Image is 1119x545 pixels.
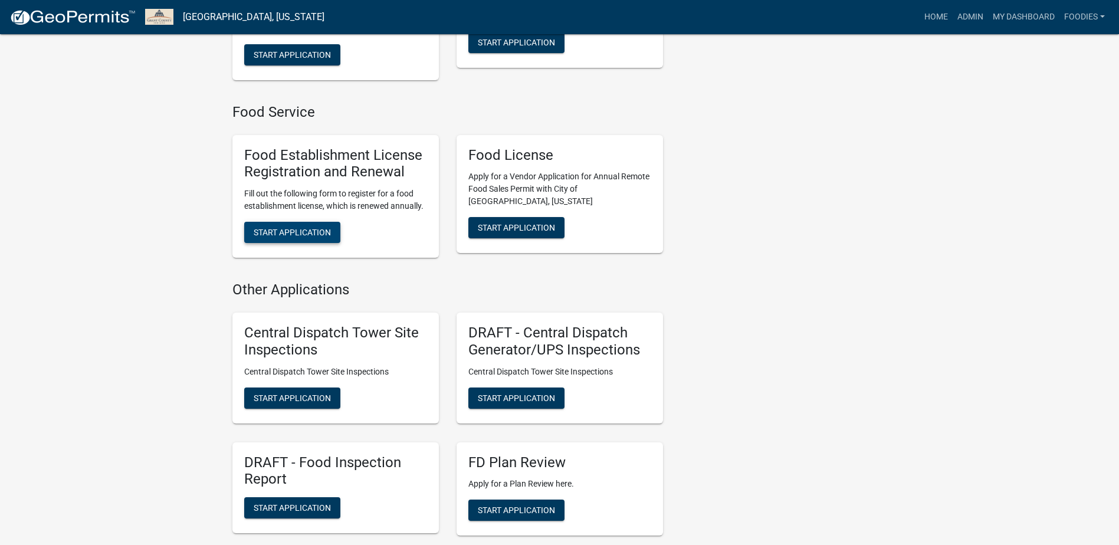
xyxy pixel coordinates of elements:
[988,6,1059,28] a: My Dashboard
[468,324,651,359] h5: DRAFT - Central Dispatch Generator/UPS Inspections
[254,393,331,402] span: Start Application
[1059,6,1110,28] a: Foodies
[468,217,565,238] button: Start Application
[478,505,555,515] span: Start Application
[244,147,427,181] h5: Food Establishment License Registration and Renewal
[232,104,663,121] h4: Food Service
[478,393,555,402] span: Start Application
[468,478,651,490] p: Apply for a Plan Review here.
[920,6,953,28] a: Home
[244,188,427,212] p: Fill out the following form to register for a food establishment license, which is renewed annually.
[254,228,331,237] span: Start Application
[254,50,331,59] span: Start Application
[244,44,340,65] button: Start Application
[468,366,651,378] p: Central Dispatch Tower Site Inspections
[244,222,340,243] button: Start Application
[232,281,663,298] h4: Other Applications
[468,170,651,208] p: Apply for a Vendor Application for Annual Remote Food Sales Permit with City of [GEOGRAPHIC_DATA]...
[468,32,565,53] button: Start Application
[145,9,173,25] img: Grant County, Indiana
[468,454,651,471] h5: FD Plan Review
[478,223,555,232] span: Start Application
[244,454,427,488] h5: DRAFT - Food Inspection Report
[468,388,565,409] button: Start Application
[254,503,331,513] span: Start Application
[468,147,651,164] h5: Food License
[244,366,427,378] p: Central Dispatch Tower Site Inspections
[953,6,988,28] a: Admin
[244,497,340,518] button: Start Application
[478,37,555,47] span: Start Application
[244,324,427,359] h5: Central Dispatch Tower Site Inspections
[183,7,324,27] a: [GEOGRAPHIC_DATA], [US_STATE]
[244,388,340,409] button: Start Application
[468,500,565,521] button: Start Application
